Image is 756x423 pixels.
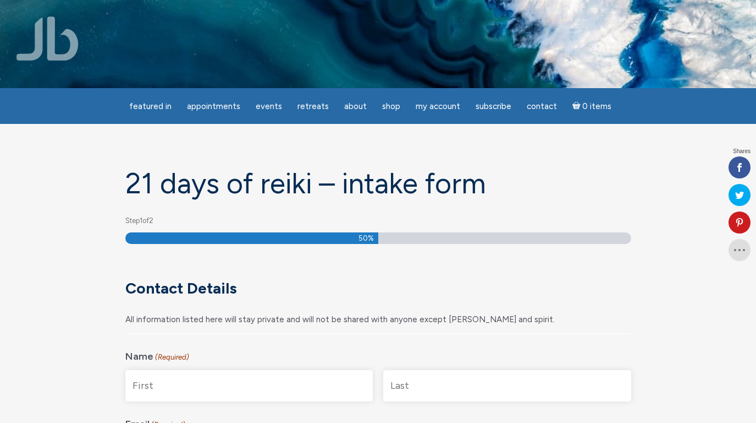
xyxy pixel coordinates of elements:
[149,216,153,225] span: 2
[256,101,282,111] span: Events
[125,213,631,230] p: Step of
[125,279,622,298] h3: Contact Details
[180,96,247,117] a: Appointments
[125,168,631,199] h1: 21 days of Reiki – Intake form
[297,101,329,111] span: Retreats
[187,101,240,111] span: Appointments
[383,370,631,402] input: Last
[469,96,518,117] a: Subscribe
[376,96,407,117] a: Shop
[154,349,189,366] span: (Required)
[249,96,289,117] a: Events
[416,101,460,111] span: My Account
[409,96,467,117] a: My Account
[129,101,172,111] span: featured in
[358,232,374,244] span: 50%
[125,370,373,402] input: First
[382,101,400,111] span: Shop
[123,96,178,117] a: featured in
[16,17,79,61] img: Jamie Butler. The Everyday Medium
[566,95,619,117] a: Cart0 items
[291,96,335,117] a: Retreats
[338,96,373,117] a: About
[476,101,511,111] span: Subscribe
[527,101,557,111] span: Contact
[344,101,367,111] span: About
[140,216,142,225] span: 1
[582,102,611,111] span: 0 items
[125,304,622,328] div: All information listed here will stay private and will not be shared with anyone except [PERSON_N...
[520,96,564,117] a: Contact
[733,149,751,154] span: Shares
[125,343,631,366] legend: Name
[572,101,583,111] i: Cart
